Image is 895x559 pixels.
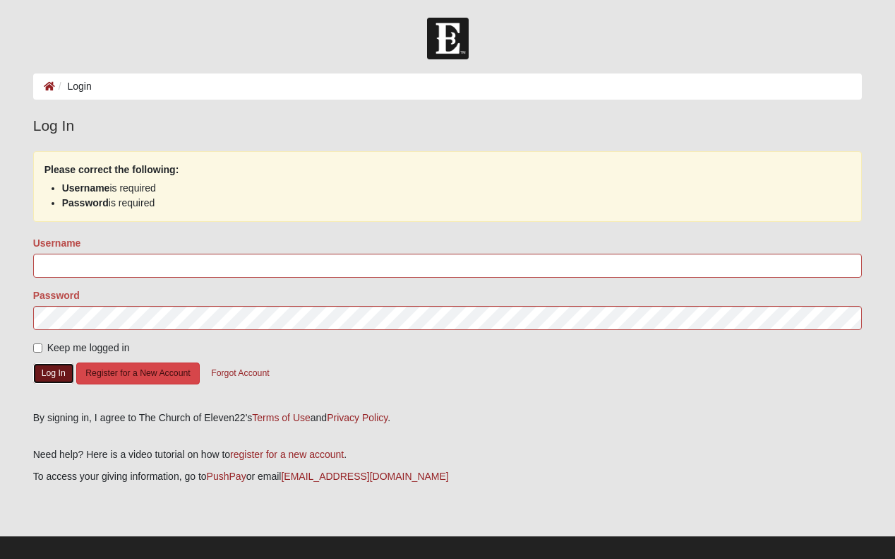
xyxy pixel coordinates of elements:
label: Username [33,236,81,250]
li: Login [55,79,92,94]
button: Log In [33,363,74,384]
li: is required [62,181,834,196]
label: Password [33,288,80,302]
input: Keep me logged in [33,343,42,353]
img: Church of Eleven22 Logo [427,18,469,59]
a: [EMAIL_ADDRESS][DOMAIN_NAME] [281,471,448,482]
div: By signing in, I agree to The Church of Eleven22's and . [33,411,863,425]
p: Need help? Here is a video tutorial on how to . [33,447,863,462]
strong: Username [62,182,110,194]
li: is required [62,196,834,211]
a: Terms of Use [252,412,310,423]
p: To access your giving information, go to or email [33,469,863,484]
button: Register for a New Account [76,363,199,384]
strong: Password [62,197,109,208]
div: Please correct the following: [33,151,863,222]
a: Privacy Policy [327,412,388,423]
legend: Log In [33,114,863,137]
button: Forgot Account [202,363,278,384]
span: Keep me logged in [47,342,130,353]
a: PushPay [207,471,246,482]
a: register for a new account [230,449,344,460]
